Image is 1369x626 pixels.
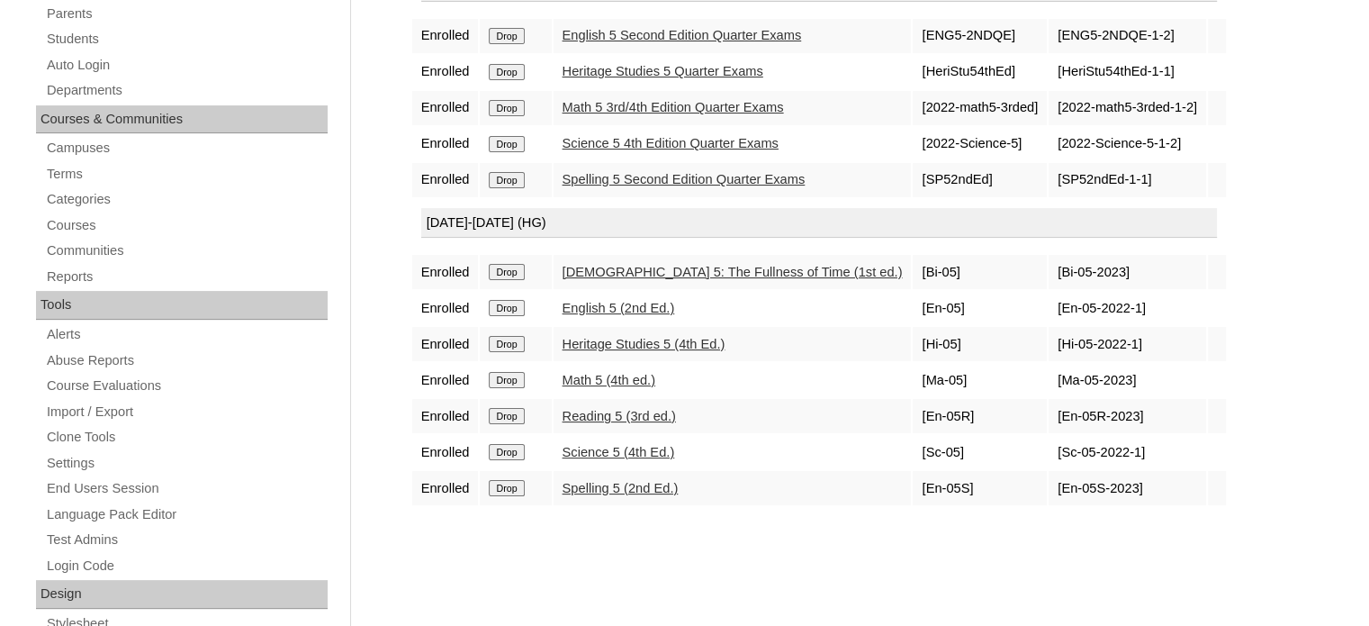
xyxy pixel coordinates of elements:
td: Enrolled [412,55,479,89]
div: Courses & Communities [36,105,328,134]
td: [En-05S-2023] [1049,471,1206,505]
a: Auto Login [45,54,328,77]
a: Students [45,28,328,50]
td: Enrolled [412,127,479,161]
input: Drop [489,64,524,80]
a: Courses [45,214,328,237]
a: Spelling 5 (2nd Ed.) [563,481,679,495]
a: English 5 Second Edition Quarter Exams [563,28,802,42]
td: [Hi-05-2022-1] [1049,327,1206,361]
a: Reading 5 (3rd ed.) [563,409,676,423]
td: Enrolled [412,471,479,505]
a: English 5 (2nd Ed.) [563,301,675,315]
td: [SP52ndEd-1-1] [1049,163,1206,197]
td: [2022-Science-5-1-2] [1049,127,1206,161]
td: [ENG5-2NDQE] [913,19,1047,53]
a: Abuse Reports [45,349,328,372]
td: Enrolled [412,291,479,325]
td: [En-05S] [913,471,1047,505]
div: [DATE]-[DATE] (HG) [421,208,1217,239]
a: Math 5 3rd/4th Edition Quarter Exams [563,100,784,114]
a: Heritage Studies 5 Quarter Exams [563,64,763,78]
a: Parents [45,3,328,25]
td: Enrolled [412,255,479,289]
td: Enrolled [412,435,479,469]
td: Enrolled [412,399,479,433]
a: Test Admins [45,529,328,551]
a: Departments [45,79,328,102]
td: [HeriStu54thEd-1-1] [1049,55,1206,89]
input: Drop [489,444,524,460]
td: [En-05] [913,291,1047,325]
input: Drop [489,136,524,152]
td: Enrolled [412,327,479,361]
td: [Ma-05-2023] [1049,363,1206,397]
input: Drop [489,372,524,388]
a: End Users Session [45,477,328,500]
td: Enrolled [412,163,479,197]
input: Drop [489,300,524,316]
a: [DEMOGRAPHIC_DATA] 5: The Fullness of Time (1st ed.) [563,265,903,279]
td: [ENG5-2NDQE-1-2] [1049,19,1206,53]
td: [Bi-05] [913,255,1047,289]
a: Campuses [45,137,328,159]
a: Spelling 5 Second Edition Quarter Exams [563,172,806,186]
input: Drop [489,336,524,352]
div: Tools [36,291,328,320]
td: [Sc-05] [913,435,1047,469]
input: Drop [489,100,524,116]
td: [2022-Science-5] [913,127,1047,161]
a: Settings [45,452,328,475]
a: Clone Tools [45,426,328,449]
a: Course Evaluations [45,375,328,397]
td: [Hi-05] [913,327,1047,361]
input: Drop [489,172,524,188]
a: Math 5 (4th ed.) [563,373,655,387]
input: Drop [489,408,524,424]
td: Enrolled [412,91,479,125]
a: Science 5 4th Edition Quarter Exams [563,136,779,150]
td: Enrolled [412,363,479,397]
div: Design [36,580,328,609]
td: [Bi-05-2023] [1049,255,1206,289]
td: [Sc-05-2022-1] [1049,435,1206,469]
td: Enrolled [412,19,479,53]
input: Drop [489,28,524,44]
a: Terms [45,163,328,186]
td: [HeriStu54thEd] [913,55,1047,89]
td: [2022-math5-3rded-1-2] [1049,91,1206,125]
td: [En-05R-2023] [1049,399,1206,433]
a: Alerts [45,323,328,346]
a: Login Code [45,555,328,577]
input: Drop [489,480,524,496]
a: Language Pack Editor [45,504,328,526]
input: Drop [489,264,524,280]
a: Science 5 (4th Ed.) [563,445,675,459]
a: Communities [45,240,328,262]
td: [En-05R] [913,399,1047,433]
a: Heritage Studies 5 (4th Ed.) [563,337,725,351]
td: [En-05-2022-1] [1049,291,1206,325]
td: [2022-math5-3rded] [913,91,1047,125]
td: [SP52ndEd] [913,163,1047,197]
td: [Ma-05] [913,363,1047,397]
a: Reports [45,266,328,288]
a: Categories [45,188,328,211]
a: Import / Export [45,401,328,423]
